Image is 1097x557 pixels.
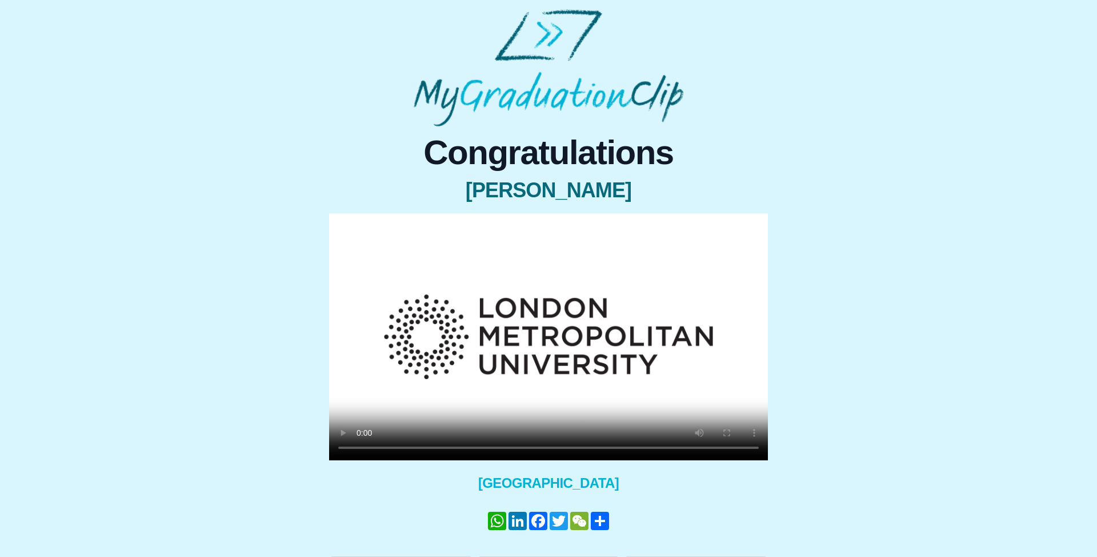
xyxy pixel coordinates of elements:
[590,512,610,530] a: Share
[548,512,569,530] a: Twitter
[569,512,590,530] a: WeChat
[528,512,548,530] a: Facebook
[329,179,768,202] span: [PERSON_NAME]
[329,474,768,492] span: [GEOGRAPHIC_DATA]
[507,512,528,530] a: LinkedIn
[329,136,768,170] span: Congratulations
[487,512,507,530] a: WhatsApp
[414,9,683,126] img: MyGraduationClip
